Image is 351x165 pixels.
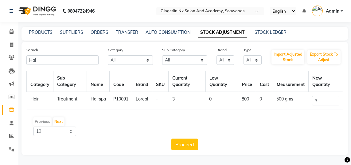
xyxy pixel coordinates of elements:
[116,29,138,35] a: TRANSFER
[108,47,123,53] label: Category
[132,92,152,109] td: Loreal
[60,29,83,35] a: SUPPLIERS
[238,71,256,92] th: Price
[273,71,308,92] th: Measurement
[198,27,247,38] a: STOCK ADJUSTMENT
[26,47,38,53] label: Search
[110,71,132,92] th: Code
[16,2,58,20] img: logo
[238,92,256,109] td: 800
[26,55,99,65] input: Search Product
[146,29,190,35] a: AUTO CONSUMPTION
[91,29,108,35] a: ORDERS
[307,50,341,64] button: Export Stock To Adjust
[68,2,95,20] b: 08047224946
[152,92,169,109] td: -
[171,139,198,150] button: Proceed
[132,71,152,92] th: Brand
[205,92,238,109] td: 0
[216,47,227,53] label: Brand
[169,71,206,92] th: Current Quantity
[256,92,273,109] td: 0
[308,71,343,92] th: New Quantity
[169,92,206,109] td: 3
[29,29,53,35] a: PRODUCTS
[87,92,110,109] td: Hairspa
[271,50,304,64] button: Import Adjusted Stock
[162,47,185,53] label: Sub Category
[110,92,132,109] td: P10091
[152,71,169,92] th: SKU
[244,47,252,53] label: Type
[53,71,87,92] th: Sub Category
[53,92,87,109] td: Treatment
[87,71,110,92] th: Name
[27,71,53,92] th: Category
[326,8,339,14] span: Admin
[256,71,273,92] th: Cost
[312,6,323,16] img: Admin
[205,71,238,92] th: Low Quantity
[53,117,64,126] button: Next
[27,92,53,109] td: Hair
[273,92,308,109] td: 500 gms
[255,29,287,35] a: STOCK LEDGER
